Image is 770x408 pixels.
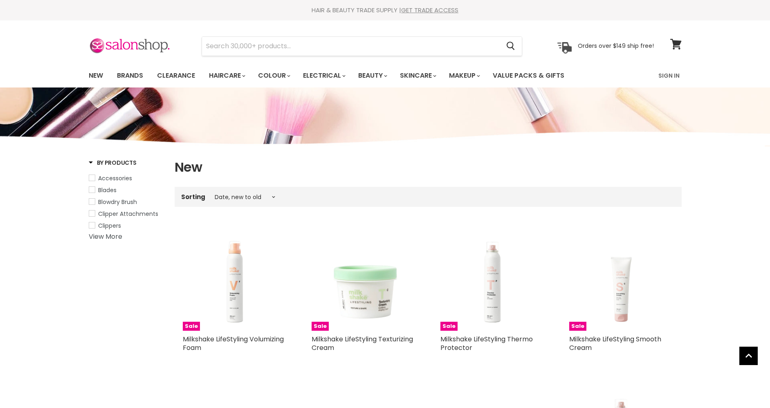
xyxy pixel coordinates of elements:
a: Milkshake LifeStyling Volumizing Foam [183,334,284,352]
img: Milkshake LifeStyling Smooth Cream [569,226,673,331]
a: Milkshake LifeStyling Thermo Protector Milkshake LifeStyling Thermo Protector Sale [440,226,545,331]
form: Product [202,36,522,56]
img: Milkshake LifeStyling Thermo Protector [440,226,545,331]
span: Accessories [98,174,132,182]
a: Accessories [89,174,164,183]
img: Milkshake LifeStyling Volumizing Foam [183,226,287,331]
a: Blades [89,186,164,195]
a: Milkshake LifeStyling Volumizing Foam Sale [183,226,287,331]
a: Haircare [203,67,250,84]
span: Clippers [98,222,121,230]
a: Electrical [297,67,350,84]
span: Blowdry Brush [98,198,137,206]
input: Search [202,37,500,56]
a: View More [89,232,122,241]
a: New [83,67,109,84]
a: Clipper Attachments [89,209,164,218]
a: Milkshake LifeStyling Smooth Cream [569,334,661,352]
label: Sorting [181,193,205,200]
a: GET TRADE ACCESS [401,6,458,14]
a: Skincare [394,67,441,84]
p: Orders over $149 ship free! [578,42,654,49]
span: Blades [98,186,117,194]
span: Sale [183,322,200,331]
a: Clearance [151,67,201,84]
a: Makeup [443,67,485,84]
a: Brands [111,67,149,84]
nav: Main [79,64,692,87]
span: Clipper Attachments [98,210,158,218]
a: Colour [252,67,295,84]
a: Milkshake LifeStyling Texturizing Cream [312,334,413,352]
span: Sale [312,322,329,331]
span: Sale [440,322,458,331]
div: HAIR & BEAUTY TRADE SUPPLY | [79,6,692,14]
a: Clippers [89,221,164,230]
a: Sign In [653,67,685,84]
a: Milkshake LifeStyling Texturizing Cream Milkshake LifeStyling Texturizing Cream Sale [312,226,416,331]
a: Beauty [352,67,392,84]
h1: New [175,159,682,176]
ul: Main menu [83,64,612,87]
a: Value Packs & Gifts [487,67,570,84]
button: Search [500,37,522,56]
a: Milkshake LifeStyling Smooth Cream Milkshake LifeStyling Smooth Cream Sale [569,226,673,331]
img: Milkshake LifeStyling Texturizing Cream [312,226,416,331]
h3: By Products [89,159,137,167]
a: Milkshake LifeStyling Thermo Protector [440,334,533,352]
a: Blowdry Brush [89,197,164,206]
span: Sale [569,322,586,331]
